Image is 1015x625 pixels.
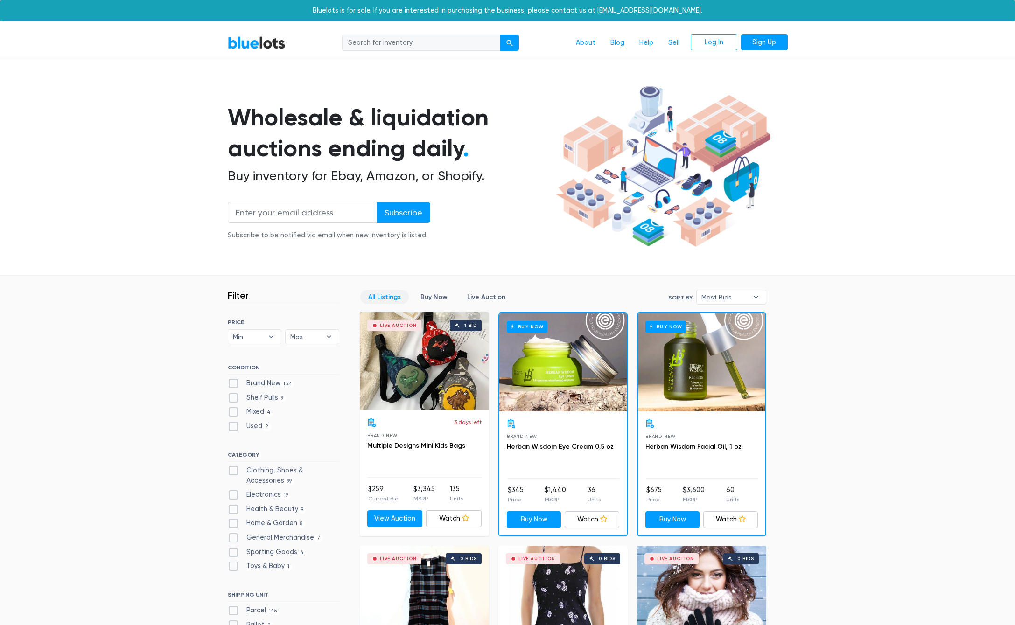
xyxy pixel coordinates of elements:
[290,330,321,344] span: Max
[380,323,417,328] div: Live Auction
[726,485,739,504] li: 60
[646,485,662,504] li: $675
[360,312,489,410] a: Live Auction 1 bid
[228,561,293,571] label: Toys & Baby
[463,134,469,162] span: .
[703,511,758,528] a: Watch
[413,494,435,503] p: MSRP
[737,556,754,561] div: 0 bids
[285,563,293,571] span: 1
[228,490,291,500] label: Electronics
[266,608,280,615] span: 145
[262,423,272,431] span: 2
[450,484,463,503] li: 135
[545,495,566,504] p: MSRP
[508,495,524,504] p: Price
[228,102,553,164] h1: Wholesale & liquidation auctions ending daily
[507,321,547,333] h6: Buy Now
[233,330,264,344] span: Min
[228,407,274,417] label: Mixed
[228,504,307,514] label: Health & Beauty
[645,511,700,528] a: Buy Now
[228,168,553,184] h2: Buy inventory for Ebay, Amazon, or Shopify.
[645,321,686,333] h6: Buy Now
[228,465,339,486] label: Clothing, Shoes & Accessories
[228,518,306,528] label: Home & Garden
[284,478,295,485] span: 99
[228,290,249,301] h3: Filter
[603,34,632,52] a: Blog
[646,495,662,504] p: Price
[280,380,294,388] span: 132
[454,418,482,426] p: 3 days left
[683,485,705,504] li: $3,600
[691,34,737,51] a: Log In
[450,494,463,503] p: Units
[281,492,291,499] span: 19
[518,556,555,561] div: Live Auction
[741,34,788,51] a: Sign Up
[413,484,435,503] li: $3,345
[228,533,323,543] label: General Merchandise
[264,409,274,417] span: 4
[507,443,614,451] a: Herban Wisdom Eye Cream 0.5 oz
[368,484,399,503] li: $259
[228,451,339,462] h6: CATEGORY
[342,35,501,51] input: Search for inventory
[360,290,409,304] a: All Listings
[278,395,287,402] span: 9
[319,330,339,344] b: ▾
[499,313,627,411] a: Buy Now
[568,34,603,52] a: About
[297,521,306,528] span: 8
[645,443,742,451] a: Herban Wisdom Facial Oil, 1 oz
[228,319,339,326] h6: PRICE
[460,556,477,561] div: 0 bids
[683,495,705,504] p: MSRP
[459,290,513,304] a: Live Auction
[314,535,323,542] span: 7
[426,510,482,527] a: Watch
[668,293,693,302] label: Sort By
[228,230,430,241] div: Subscribe to be notified via email when new inventory is listed.
[413,290,455,304] a: Buy Now
[565,511,619,528] a: Watch
[377,202,430,223] input: Subscribe
[380,556,417,561] div: Live Auction
[228,591,339,602] h6: SHIPPING UNIT
[228,364,339,375] h6: CONDITION
[657,556,694,561] div: Live Auction
[599,556,616,561] div: 0 bids
[507,511,561,528] a: Buy Now
[228,378,294,389] label: Brand New
[297,549,307,556] span: 4
[588,485,601,504] li: 36
[367,510,423,527] a: View Auction
[553,82,774,251] img: hero-ee84e7d0318cb26816c560f6b4441b76977f77a177738b4e94f68c95b2b83dbb.png
[367,433,398,438] span: Brand New
[368,494,399,503] p: Current Bid
[661,34,687,52] a: Sell
[464,323,477,328] div: 1 bid
[638,313,765,411] a: Buy Now
[228,421,272,431] label: Used
[508,485,524,504] li: $345
[228,605,280,616] label: Parcel
[298,506,307,514] span: 9
[588,495,601,504] p: Units
[228,202,377,223] input: Enter your email address
[228,547,307,557] label: Sporting Goods
[726,495,739,504] p: Units
[701,290,748,304] span: Most Bids
[228,36,286,49] a: BlueLots
[367,442,465,450] a: Multiple Designs Mini Kids Bags
[746,290,766,304] b: ▾
[507,434,537,439] span: Brand New
[261,330,281,344] b: ▾
[645,434,676,439] span: Brand New
[545,485,566,504] li: $1,440
[228,393,287,403] label: Shelf Pulls
[632,34,661,52] a: Help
